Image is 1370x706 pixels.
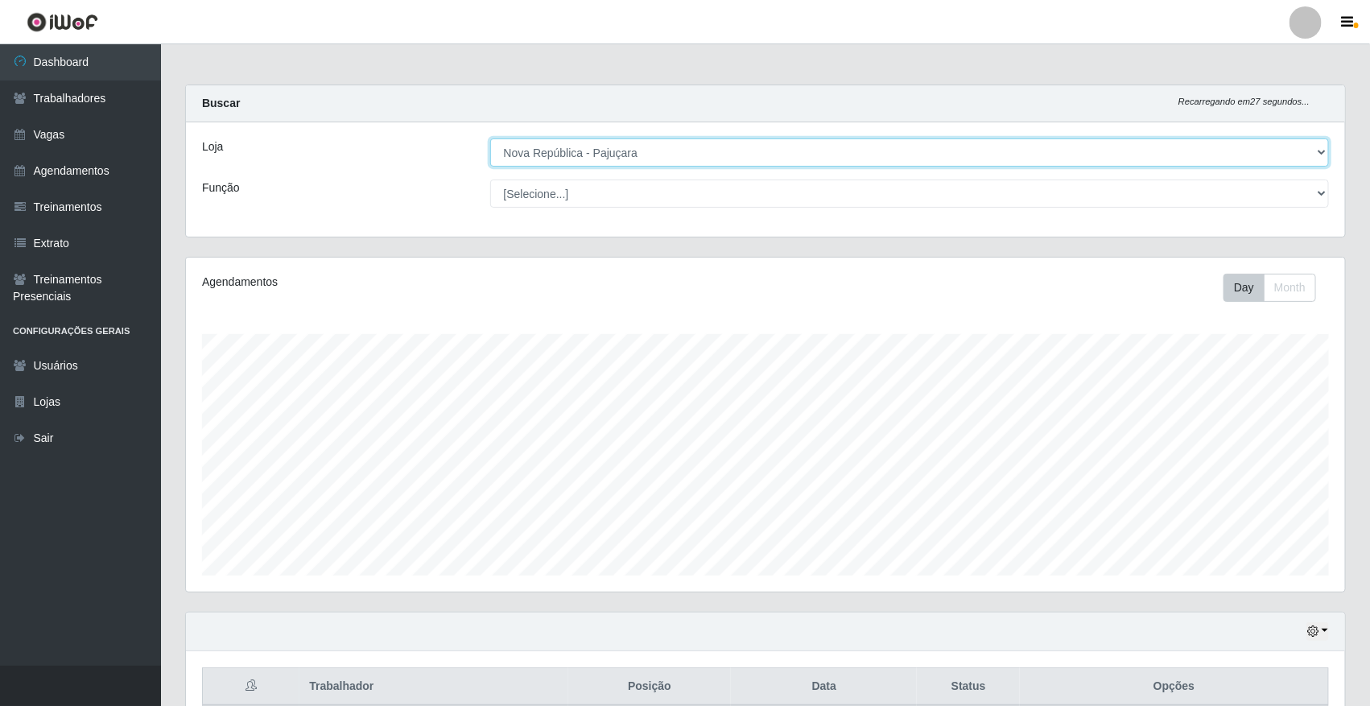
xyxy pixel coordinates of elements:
div: Toolbar with button groups [1224,274,1329,302]
th: Trabalhador [299,668,567,706]
th: Data [731,668,917,706]
div: First group [1224,274,1316,302]
i: Recarregando em 27 segundos... [1178,97,1310,106]
strong: Buscar [202,97,240,109]
img: CoreUI Logo [27,12,98,32]
button: Month [1264,274,1316,302]
th: Opções [1020,668,1328,706]
label: Função [202,180,240,196]
div: Agendamentos [202,274,658,291]
th: Posição [568,668,732,706]
th: Status [917,668,1020,706]
button: Day [1224,274,1265,302]
label: Loja [202,138,223,155]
